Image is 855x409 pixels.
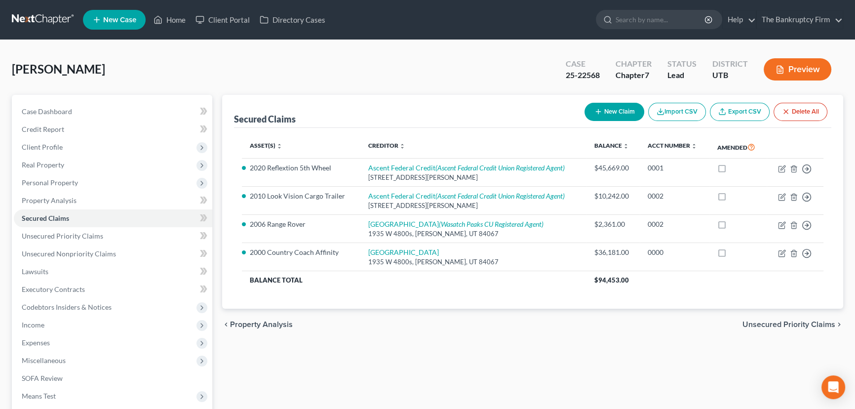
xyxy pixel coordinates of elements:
th: Balance Total [242,271,586,289]
span: Unsecured Nonpriority Claims [22,249,116,258]
a: Directory Cases [255,11,330,29]
div: 0002 [648,191,701,201]
div: UTB [712,70,748,81]
span: SOFA Review [22,374,63,382]
button: Import CSV [648,103,706,121]
div: $45,669.00 [594,163,632,173]
i: (Wasatch Peaks CU Registered Agent) [439,220,544,228]
span: $94,453.00 [594,276,629,284]
button: New Claim [584,103,644,121]
span: Miscellaneous [22,356,66,365]
div: [STREET_ADDRESS][PERSON_NAME] [368,173,579,182]
li: 2000 Country Coach Affinity [250,247,352,257]
i: unfold_more [623,143,629,149]
div: $10,242.00 [594,191,632,201]
span: Means Test [22,392,56,400]
a: Acct Number unfold_more [648,142,697,149]
li: 2020 Reflextion 5th Wheel [250,163,352,173]
li: 2006 Range Rover [250,219,352,229]
a: Property Analysis [14,192,212,209]
span: Secured Claims [22,214,69,222]
span: Property Analysis [22,196,77,204]
div: 0001 [648,163,701,173]
div: [STREET_ADDRESS][PERSON_NAME] [368,201,579,210]
a: Ascent Federal Credit(Ascent Federal Credit Union Registered Agent) [368,192,565,200]
div: 25-22568 [566,70,600,81]
a: Lawsuits [14,263,212,281]
span: Lawsuits [22,267,48,276]
i: (Ascent Federal Credit Union Registered Agent) [435,192,565,200]
button: chevron_left Property Analysis [222,321,293,328]
span: Personal Property [22,178,78,187]
a: Unsecured Priority Claims [14,227,212,245]
span: New Case [103,16,136,24]
div: $36,181.00 [594,247,632,257]
button: Preview [764,58,831,81]
a: Unsecured Nonpriority Claims [14,245,212,263]
span: Income [22,321,44,329]
li: 2010 Look Vision Cargo Trailer [250,191,352,201]
a: The Bankruptcy Firm [757,11,843,29]
span: Property Analysis [230,321,293,328]
span: Executory Contracts [22,285,85,293]
i: (Ascent Federal Credit Union Registered Agent) [435,164,565,172]
i: unfold_more [276,143,282,149]
a: Secured Claims [14,209,212,227]
i: unfold_more [399,143,405,149]
a: Credit Report [14,121,212,138]
span: Case Dashboard [22,107,72,116]
span: Credit Report [22,125,64,133]
th: Amended [709,136,767,159]
a: Creditor unfold_more [368,142,405,149]
div: 1935 W 4800s, [PERSON_NAME], UT 84067 [368,229,579,239]
span: Client Profile [22,143,63,151]
a: Case Dashboard [14,103,212,121]
a: Executory Contracts [14,281,212,298]
a: Export CSV [710,103,770,121]
div: $2,361.00 [594,219,632,229]
a: [GEOGRAPHIC_DATA](Wasatch Peaks CU Registered Agent) [368,220,544,228]
span: Real Property [22,161,64,169]
i: unfold_more [691,143,697,149]
div: Lead [667,70,697,81]
a: Help [723,11,756,29]
div: 1935 W 4800s, [PERSON_NAME], UT 84067 [368,257,579,267]
div: 0002 [648,219,701,229]
a: Balance unfold_more [594,142,629,149]
span: [PERSON_NAME] [12,62,105,76]
span: Expenses [22,338,50,347]
a: [GEOGRAPHIC_DATA] [368,248,439,256]
input: Search by name... [616,10,706,29]
span: 7 [645,70,649,80]
button: Delete All [774,103,827,121]
div: Chapter [616,70,652,81]
a: Home [149,11,191,29]
div: Status [667,58,697,70]
button: Unsecured Priority Claims chevron_right [742,321,843,328]
a: Ascent Federal Credit(Ascent Federal Credit Union Registered Agent) [368,164,565,172]
div: Open Intercom Messenger [821,375,845,399]
div: Chapter [616,58,652,70]
span: Unsecured Priority Claims [22,232,103,240]
span: Codebtors Insiders & Notices [22,303,112,311]
span: Unsecured Priority Claims [742,321,835,328]
div: 0000 [648,247,701,257]
i: chevron_left [222,321,230,328]
a: Asset(s) unfold_more [250,142,282,149]
i: chevron_right [835,321,843,328]
a: SOFA Review [14,369,212,387]
div: District [712,58,748,70]
div: Secured Claims [234,113,296,125]
div: Case [566,58,600,70]
a: Client Portal [191,11,255,29]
